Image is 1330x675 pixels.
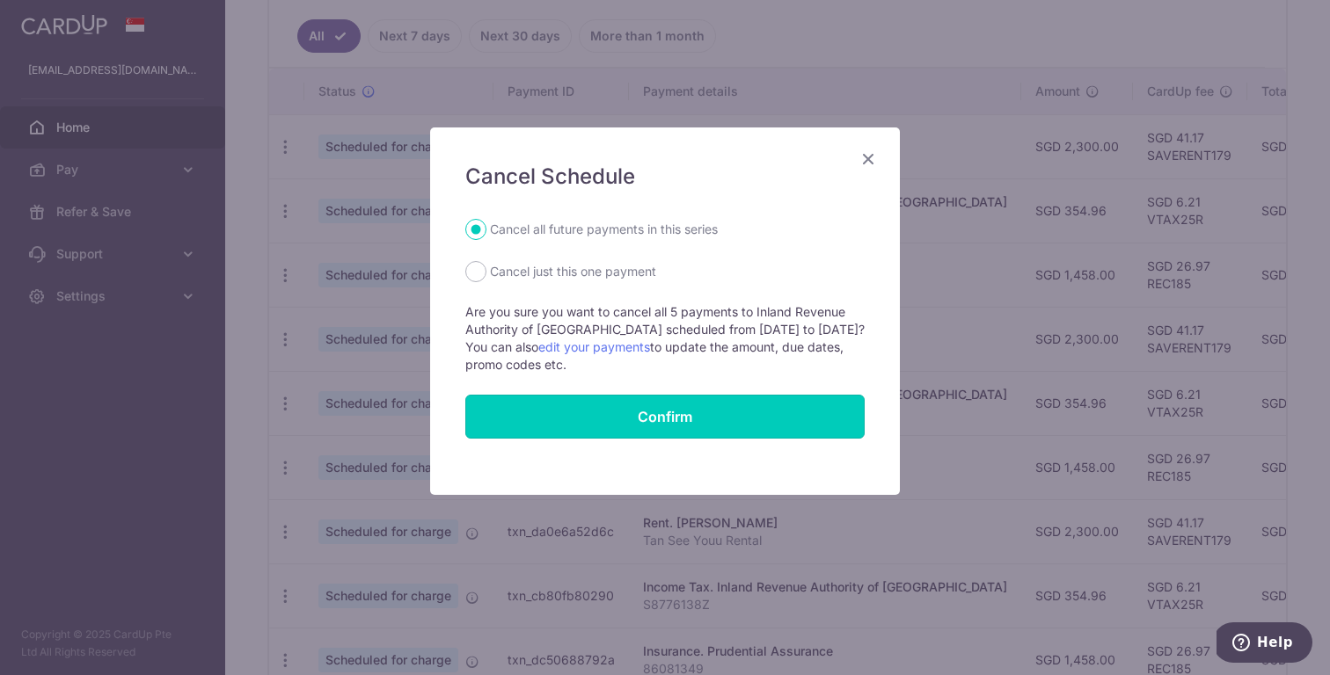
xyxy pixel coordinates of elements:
[465,163,865,191] h5: Cancel Schedule
[465,303,865,374] p: Are you sure you want to cancel all 5 payments to Inland Revenue Authority of [GEOGRAPHIC_DATA] s...
[490,219,718,240] label: Cancel all future payments in this series
[1217,622,1312,666] iframe: Opens a widget where you can find more information
[858,149,879,170] button: Close
[538,339,650,354] a: edit your payments
[465,395,865,439] button: Confirm
[490,261,656,282] label: Cancel just this one payment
